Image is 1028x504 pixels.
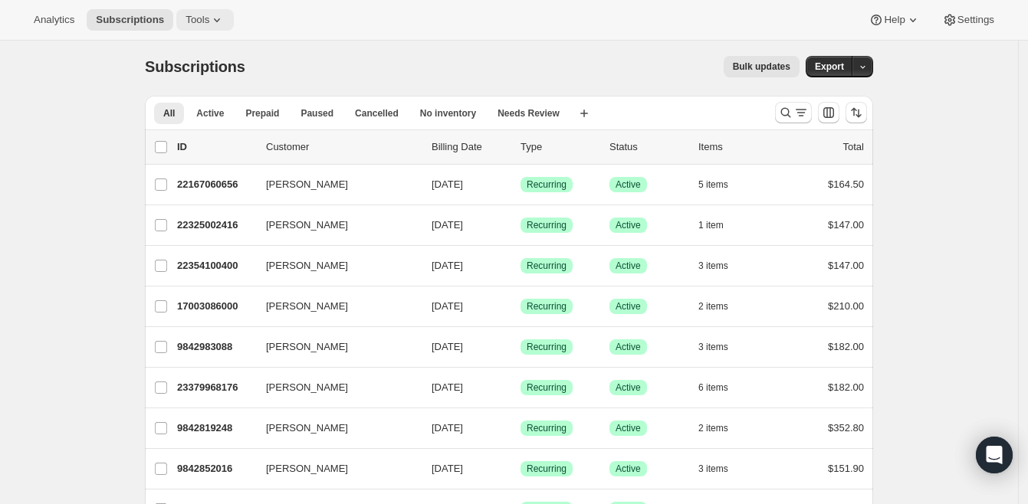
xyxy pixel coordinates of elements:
span: 6 items [698,381,728,394]
button: 6 items [698,377,745,398]
button: 3 items [698,255,745,277]
span: [DATE] [432,219,463,231]
button: Export [806,56,853,77]
span: $147.00 [828,219,864,231]
span: 3 items [698,260,728,272]
span: [DATE] [432,341,463,352]
button: Customize table column order and visibility [818,102,839,123]
button: 3 items [698,336,745,358]
span: 2 items [698,422,728,434]
p: Billing Date [432,139,508,155]
span: No inventory [420,107,476,119]
span: 1 item [698,219,724,231]
button: 3 items [698,458,745,479]
span: Active [616,260,641,272]
div: IDCustomerBilling DateTypeStatusItemsTotal [177,139,864,155]
span: [PERSON_NAME] [266,380,348,395]
div: Items [698,139,775,155]
button: 1 item [698,214,741,236]
span: Recurring [527,422,567,434]
div: 22354100400[PERSON_NAME][DATE]SuccessRecurringSuccessActive3 items$147.00 [177,255,864,277]
span: Recurring [527,463,567,475]
p: 9842983088 [177,339,254,355]
p: Status [609,139,686,155]
span: Active [616,300,641,313]
p: 22167060656 [177,177,254,192]
button: [PERSON_NAME] [257,172,410,197]
span: [PERSON_NAME] [266,258,348,273]
span: Recurring [527,300,567,313]
span: [DATE] [432,381,463,393]
span: Active [616,463,641,475]
button: [PERSON_NAME] [257,294,410,319]
button: Tools [176,9,234,31]
span: [PERSON_NAME] [266,339,348,355]
button: 5 items [698,174,745,195]
span: Help [884,14,905,26]
span: Active [616,219,641,231]
span: 5 items [698,178,728,191]
span: Cancelled [355,107,399,119]
button: Bulk updates [724,56,800,77]
span: Active [616,422,641,434]
p: 9842852016 [177,461,254,476]
button: Create new view [572,103,596,124]
p: ID [177,139,254,155]
span: All [163,107,175,119]
div: 23379968176[PERSON_NAME][DATE]SuccessRecurringSuccessActive6 items$182.00 [177,377,864,398]
div: 9842819248[PERSON_NAME][DATE]SuccessRecurringSuccessActive2 items$352.80 [177,417,864,439]
div: 22325002416[PERSON_NAME][DATE]SuccessRecurringSuccessActive1 item$147.00 [177,214,864,236]
span: Active [616,341,641,353]
p: 22354100400 [177,258,254,273]
span: Recurring [527,219,567,231]
span: [DATE] [432,178,463,190]
span: Tools [186,14,209,26]
p: 9842819248 [177,421,254,436]
span: $164.50 [828,178,864,190]
p: Total [843,139,864,155]
button: 2 items [698,417,745,439]
span: Bulk updates [733,61,790,73]
span: Analytics [34,14,74,26]
span: [PERSON_NAME] [266,218,348,233]
p: 17003086000 [177,299,254,314]
p: 22325002416 [177,218,254,233]
span: $182.00 [828,381,864,393]
span: Subscriptions [96,14,164,26]
span: $151.90 [828,463,864,474]
div: Open Intercom Messenger [976,437,1013,473]
span: $210.00 [828,300,864,312]
span: [DATE] [432,422,463,434]
span: [DATE] [432,260,463,271]
button: Subscriptions [87,9,173,31]
div: 22167060656[PERSON_NAME][DATE]SuccessRecurringSuccessActive5 items$164.50 [177,174,864,195]
span: Recurring [527,178,567,191]
div: Type [521,139,597,155]
span: Export [815,61,844,73]
span: $147.00 [828,260,864,271]
p: Customer [266,139,419,155]
button: [PERSON_NAME] [257,213,410,237]
span: Recurring [527,341,567,353]
button: Help [859,9,929,31]
p: 23379968176 [177,380,254,395]
span: [DATE] [432,463,463,474]
span: 2 items [698,300,728,313]
span: $352.80 [828,422,864,434]
span: [PERSON_NAME] [266,177,348,192]
div: 17003086000[PERSON_NAME][DATE]SuccessRecurringSuccessActive2 items$210.00 [177,296,864,317]
button: [PERSON_NAME] [257,457,410,481]
span: [PERSON_NAME] [266,421,348,436]
span: [PERSON_NAME] [266,299,348,314]
button: [PERSON_NAME] [257,335,410,359]
button: Analytics [25,9,84,31]
button: Search and filter results [775,102,812,123]
button: 2 items [698,296,745,317]
span: Subscriptions [145,58,245,75]
span: Active [196,107,224,119]
span: Recurring [527,260,567,272]
button: [PERSON_NAME] [257,254,410,278]
span: 3 items [698,463,728,475]
span: Prepaid [245,107,279,119]
span: Active [616,178,641,191]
